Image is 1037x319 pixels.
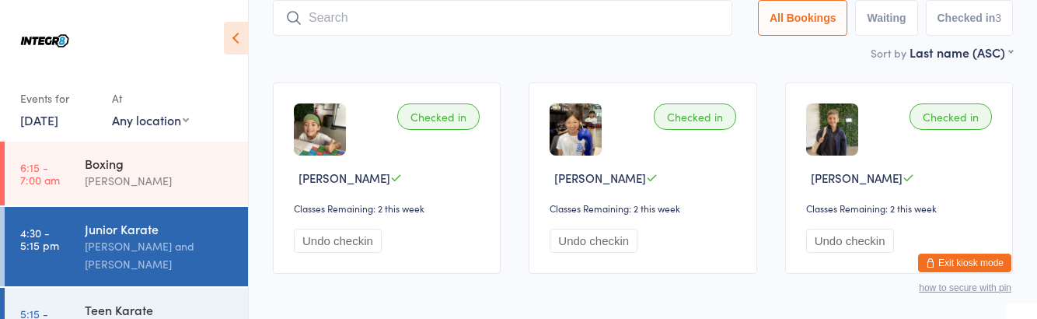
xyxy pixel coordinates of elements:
[806,103,858,156] img: image1715841730.png
[299,170,390,186] span: [PERSON_NAME]
[550,202,740,215] div: Classes Remaining: 2 this week
[16,12,74,70] img: Integr8 Bentleigh
[5,142,248,205] a: 6:15 -7:00 amBoxing[PERSON_NAME]
[806,202,997,215] div: Classes Remaining: 2 this week
[806,229,894,253] button: Undo checkin
[20,86,96,111] div: Events for
[20,161,60,186] time: 6:15 - 7:00 am
[811,170,903,186] span: [PERSON_NAME]
[294,229,382,253] button: Undo checkin
[112,111,189,128] div: Any location
[20,226,59,251] time: 4:30 - 5:15 pm
[919,282,1011,293] button: how to secure with pin
[294,202,484,215] div: Classes Remaining: 2 this week
[85,220,235,237] div: Junior Karate
[85,155,235,172] div: Boxing
[550,103,602,156] img: image1733121174.png
[550,229,637,253] button: Undo checkin
[5,207,248,286] a: 4:30 -5:15 pmJunior Karate[PERSON_NAME] and [PERSON_NAME]
[20,111,58,128] a: [DATE]
[397,103,480,130] div: Checked in
[112,86,189,111] div: At
[995,12,1001,24] div: 3
[871,45,906,61] label: Sort by
[554,170,646,186] span: [PERSON_NAME]
[85,237,235,273] div: [PERSON_NAME] and [PERSON_NAME]
[294,103,346,156] img: image1698820235.png
[85,301,235,318] div: Teen Karate
[85,172,235,190] div: [PERSON_NAME]
[910,44,1013,61] div: Last name (ASC)
[918,254,1011,272] button: Exit kiosk mode
[910,103,992,130] div: Checked in
[654,103,736,130] div: Checked in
